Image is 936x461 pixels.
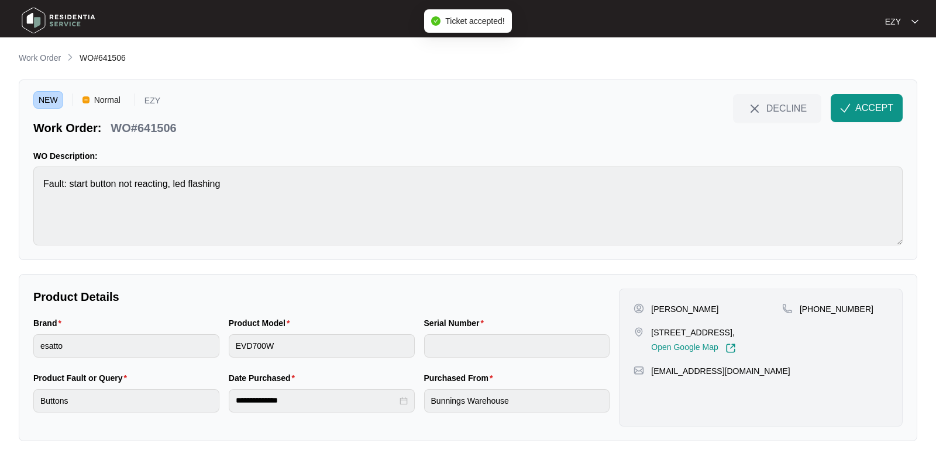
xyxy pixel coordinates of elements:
p: EZY [144,96,160,109]
p: [PERSON_NAME] [651,303,718,315]
p: [EMAIL_ADDRESS][DOMAIN_NAME] [651,365,790,377]
p: Work Order [19,52,61,64]
input: Serial Number [424,334,610,358]
p: Product Details [33,289,610,305]
p: Work Order: [33,120,101,136]
input: Product Model [229,334,415,358]
img: check-Icon [840,103,851,113]
button: close-IconDECLINE [733,94,821,122]
p: [PHONE_NUMBER] [800,303,873,315]
label: Date Purchased [229,372,300,384]
input: Product Fault or Query [33,389,219,413]
a: Open Google Map [651,343,735,353]
img: Link-External [725,343,736,353]
textarea: Fault: start button not reacting, led flashing [33,167,903,245]
img: chevron-right [66,53,75,62]
button: check-IconACCEPT [831,94,903,122]
img: residentia service logo [18,3,99,38]
input: Date Purchased [236,394,397,407]
img: map-pin [782,303,793,314]
p: [STREET_ADDRESS], [651,327,735,338]
img: map-pin [634,327,644,337]
img: map-pin [634,365,644,376]
label: Product Fault or Query [33,372,132,384]
span: Ticket accepted! [445,16,504,26]
span: ACCEPT [855,101,893,115]
img: user-pin [634,303,644,314]
img: close-Icon [748,102,762,116]
p: EZY [885,16,901,27]
span: NEW [33,91,63,109]
p: WO Description: [33,150,903,162]
span: DECLINE [766,102,807,115]
label: Product Model [229,317,295,329]
img: Vercel Logo [82,96,90,103]
span: Normal [90,91,125,109]
label: Purchased From [424,372,498,384]
p: WO#641506 [111,120,176,136]
span: WO#641506 [80,53,126,63]
span: check-circle [431,16,441,26]
a: Work Order [16,52,63,65]
label: Brand [33,317,66,329]
img: dropdown arrow [911,19,918,25]
input: Purchased From [424,389,610,413]
label: Serial Number [424,317,488,329]
input: Brand [33,334,219,358]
